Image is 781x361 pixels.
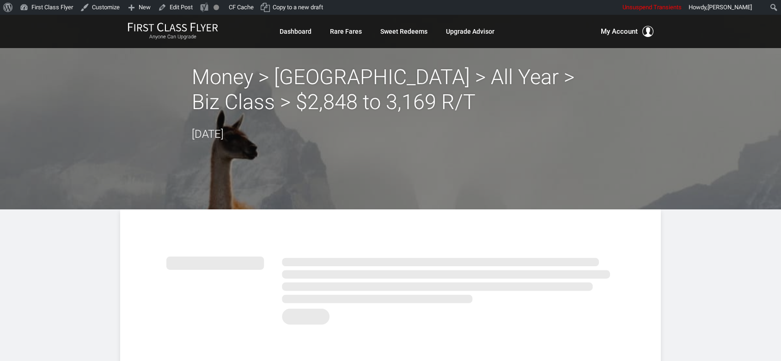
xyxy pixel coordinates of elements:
[446,23,494,40] a: Upgrade Advisor
[128,22,218,32] img: First Class Flyer
[166,246,615,330] img: summary.svg
[601,26,653,37] button: My Account
[192,65,589,115] h2: Money > [GEOGRAPHIC_DATA] > All Year > Biz Class > $2,848 to 3,169 R/T
[708,4,752,11] span: [PERSON_NAME]
[280,23,311,40] a: Dashboard
[128,34,218,40] small: Anyone Can Upgrade
[622,4,682,11] span: Unsuspend Transients
[601,26,638,37] span: My Account
[128,22,218,41] a: First Class FlyerAnyone Can Upgrade
[330,23,362,40] a: Rare Fares
[380,23,427,40] a: Sweet Redeems
[192,128,224,141] time: [DATE]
